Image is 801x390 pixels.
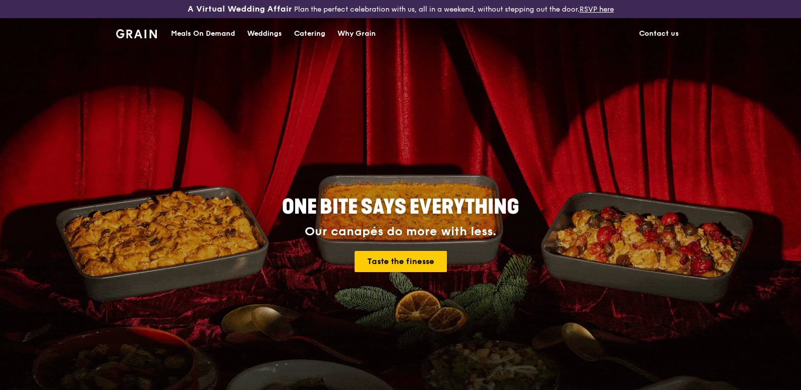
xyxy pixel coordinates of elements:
div: Our canapés do more with less. [219,225,582,239]
h3: A Virtual Wedding Affair [188,4,292,14]
div: Weddings [247,19,282,49]
div: Meals On Demand [171,19,235,49]
img: Grain [116,29,157,38]
a: Catering [288,19,331,49]
a: RSVP here [580,5,614,14]
div: Catering [294,19,325,49]
a: Why Grain [331,19,382,49]
span: ONE BITE SAYS EVERYTHING [282,195,519,219]
a: Contact us [633,19,685,49]
div: Plan the perfect celebration with us, all in a weekend, without stepping out the door. [134,4,668,14]
div: Why Grain [337,19,376,49]
a: GrainGrain [116,18,157,48]
a: Taste the finesse [355,251,447,272]
a: Weddings [241,19,288,49]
